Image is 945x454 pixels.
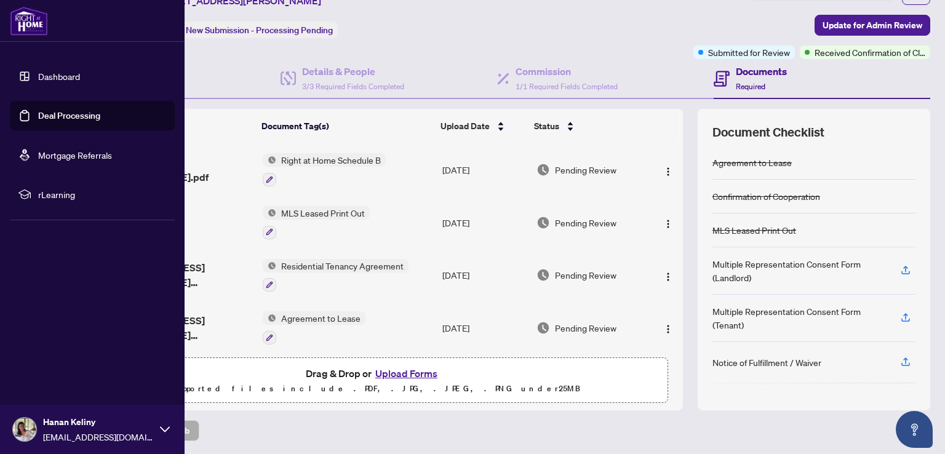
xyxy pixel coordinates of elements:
td: [DATE] [437,143,532,196]
img: Profile Icon [13,418,36,441]
a: Mortgage Referrals [38,149,112,161]
button: Status IconRight at Home Schedule B [263,153,386,186]
span: rLearning [38,188,166,201]
span: Hanan Keliny [43,415,154,429]
span: Required [736,82,765,91]
span: Pending Review [555,268,616,282]
div: Multiple Representation Consent Form (Tenant) [712,305,886,332]
span: Pending Review [555,163,616,177]
p: Supported files include .PDF, .JPG, .JPEG, .PNG under 25 MB [87,381,660,396]
span: Upload Date [441,119,490,133]
img: Document Status [536,163,550,177]
img: Logo [663,219,673,229]
button: Logo [658,265,678,285]
img: Status Icon [263,206,276,220]
div: Agreement to Lease [712,156,792,169]
button: Logo [658,213,678,233]
img: Logo [663,272,673,282]
span: Right at Home Schedule B [276,153,386,167]
img: Document Status [536,216,550,229]
button: Upload Forms [372,365,441,381]
th: Status [529,109,646,143]
span: Residential Tenancy Agreement [276,259,409,273]
a: Dashboard [38,71,80,82]
span: Pending Review [555,216,616,229]
span: Update for Admin Review [823,15,922,35]
span: [EMAIL_ADDRESS][DOMAIN_NAME] [43,430,154,444]
span: MLS Leased Print Out [276,206,370,220]
button: Status IconResidential Tenancy Agreement [263,259,409,292]
span: Submitted for Review [708,46,790,59]
span: Pending Review [555,321,616,335]
img: Status Icon [263,259,276,273]
button: Status IconAgreement to Lease [263,311,365,344]
a: Deal Processing [38,110,100,121]
div: Notice of Fulfillment / Waiver [712,356,821,369]
button: Update for Admin Review [815,15,930,36]
span: New Submission - Processing Pending [186,25,333,36]
th: Upload Date [436,109,529,143]
td: [DATE] [437,249,532,302]
img: Document Status [536,321,550,335]
img: Status Icon [263,311,276,325]
td: [DATE] [437,301,532,354]
th: Document Tag(s) [257,109,436,143]
span: Document Checklist [712,124,824,141]
img: Logo [663,167,673,177]
div: MLS Leased Print Out [712,223,796,237]
button: Status IconMLS Leased Print Out [263,206,370,239]
span: Drag & Drop or [306,365,441,381]
span: 3/3 Required Fields Completed [302,82,404,91]
button: Logo [658,318,678,338]
div: Multiple Representation Consent Form (Landlord) [712,257,886,284]
td: [DATE] [437,196,532,249]
h4: Details & People [302,64,404,79]
button: Open asap [896,411,933,448]
span: Drag & Drop orUpload FormsSupported files include .PDF, .JPG, .JPEG, .PNG under25MB [79,358,668,404]
h4: Commission [516,64,618,79]
img: Logo [663,324,673,334]
div: Confirmation of Cooperation [712,189,820,203]
div: Status: [153,22,338,38]
span: 1/1 Required Fields Completed [516,82,618,91]
img: Document Status [536,268,550,282]
span: Agreement to Lease [276,311,365,325]
img: logo [10,6,48,36]
img: Status Icon [263,153,276,167]
span: Received Confirmation of Closing [815,46,925,59]
button: Logo [658,160,678,180]
h4: Documents [736,64,787,79]
span: Status [534,119,559,133]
